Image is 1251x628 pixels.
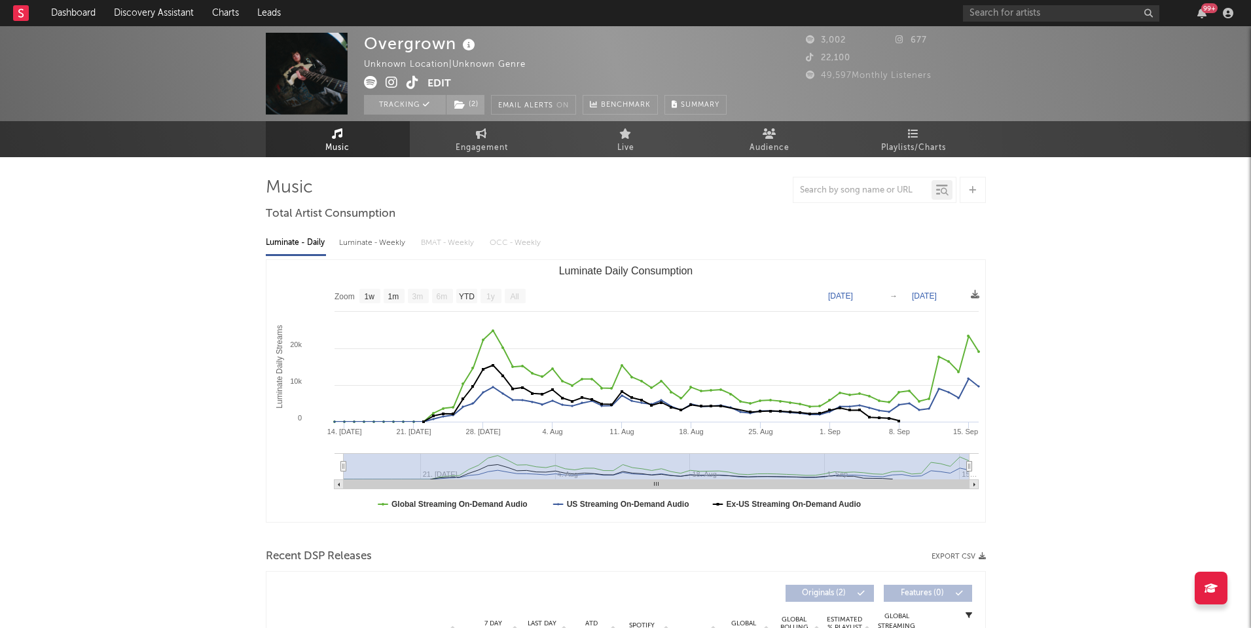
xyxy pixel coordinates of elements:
[698,121,842,157] a: Audience
[726,500,861,509] text: Ex-US Streaming On-Demand Audio
[327,428,361,435] text: 14. [DATE]
[266,549,372,564] span: Recent DSP Releases
[881,140,946,156] span: Playlists/Charts
[290,341,302,348] text: 20k
[828,291,853,301] text: [DATE]
[912,291,937,301] text: [DATE]
[266,260,985,522] svg: Luminate Daily Consumption
[583,95,658,115] a: Benchmark
[266,232,326,254] div: Luminate - Daily
[820,428,841,435] text: 1. Sep
[412,292,423,301] text: 3m
[558,265,693,276] text: Luminate Daily Consumption
[750,140,789,156] span: Audience
[436,292,447,301] text: 6m
[679,428,703,435] text: 18. Aug
[896,36,927,45] span: 677
[396,428,431,435] text: 21. [DATE]
[446,95,485,115] span: ( 2 )
[1201,3,1218,13] div: 99 +
[556,102,569,109] em: On
[458,292,474,301] text: YTD
[297,414,301,422] text: 0
[364,292,374,301] text: 1w
[486,292,495,301] text: 1y
[842,121,986,157] a: Playlists/Charts
[1197,8,1206,18] button: 99+
[806,54,850,62] span: 22,100
[890,291,897,301] text: →
[364,57,541,73] div: Unknown Location | Unknown Genre
[962,470,977,478] text: 15…
[932,553,986,561] button: Export CSV
[963,5,1159,22] input: Search for artists
[465,428,500,435] text: 28. [DATE]
[892,589,952,597] span: Features ( 0 )
[290,377,302,385] text: 10k
[410,121,554,157] a: Engagement
[427,76,451,92] button: Edit
[456,140,508,156] span: Engagement
[786,585,874,602] button: Originals(2)
[794,589,854,597] span: Originals ( 2 )
[806,71,932,80] span: 49,597 Monthly Listeners
[601,98,651,113] span: Benchmark
[793,185,932,196] input: Search by song name or URL
[391,500,528,509] text: Global Streaming On-Demand Audio
[364,95,446,115] button: Tracking
[554,121,698,157] a: Live
[884,585,972,602] button: Features(0)
[681,102,719,109] span: Summary
[325,140,350,156] span: Music
[510,292,518,301] text: All
[266,206,395,222] span: Total Artist Consumption
[566,500,689,509] text: US Streaming On-Demand Audio
[339,232,408,254] div: Luminate - Weekly
[388,292,399,301] text: 1m
[446,95,484,115] button: (2)
[609,428,634,435] text: 11. Aug
[266,121,410,157] a: Music
[664,95,727,115] button: Summary
[542,428,562,435] text: 4. Aug
[617,140,634,156] span: Live
[364,33,479,54] div: Overgrown
[888,428,909,435] text: 8. Sep
[953,428,978,435] text: 15. Sep
[335,292,355,301] text: Zoom
[748,428,772,435] text: 25. Aug
[274,325,283,408] text: Luminate Daily Streams
[491,95,576,115] button: Email AlertsOn
[806,36,846,45] span: 3,002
